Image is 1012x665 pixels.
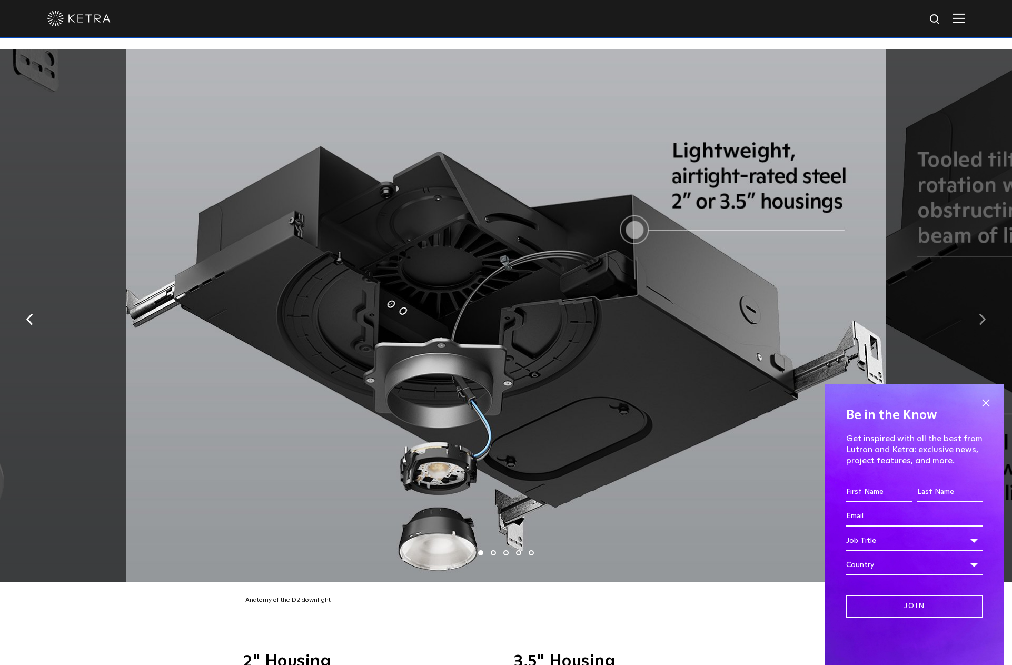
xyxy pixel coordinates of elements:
[979,313,986,325] img: arrow-right-black.svg
[846,595,983,618] input: Join
[846,482,912,502] input: First Name
[953,13,965,23] img: Hamburger%20Nav.svg
[846,531,983,551] div: Job Title
[917,482,983,502] input: Last Name
[846,433,983,466] p: Get inspired with all the best from Lutron and Ketra: exclusive news, project features, and more.
[235,595,782,607] div: Anatomy of the D2 downlight
[47,11,111,26] img: ketra-logo-2019-white
[26,313,33,325] img: arrow-left-black.svg
[846,555,983,575] div: Country
[846,405,983,425] h4: Be in the Know
[846,507,983,527] input: Email
[929,13,942,26] img: search icon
